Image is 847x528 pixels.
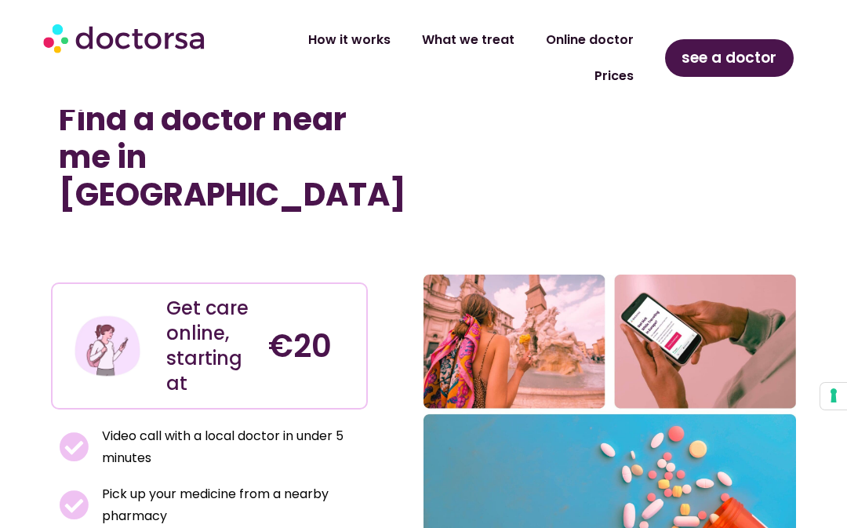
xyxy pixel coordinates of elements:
[293,22,406,58] a: How it works
[59,229,294,248] iframe: Customer reviews powered by Trustpilot
[98,483,359,527] span: Pick up your medicine from a nearby pharmacy
[530,22,649,58] a: Online doctor
[59,248,360,267] iframe: Customer reviews powered by Trustpilot
[406,22,530,58] a: What we treat
[232,22,649,94] nav: Menu
[820,383,847,410] button: Your consent preferences for tracking technologies
[59,100,360,213] h1: Find a doctor near me in [GEOGRAPHIC_DATA]
[98,425,359,469] span: Video call with a local doctor in under 5 minutes
[665,39,794,77] a: see a doctor
[579,58,649,94] a: Prices
[166,296,253,396] div: Get care online, starting at
[73,311,142,381] img: Illustration depicting a young woman in a casual outfit, engaged with her smartphone. She has a p...
[682,46,776,71] span: see a doctor
[268,327,354,365] h4: €20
